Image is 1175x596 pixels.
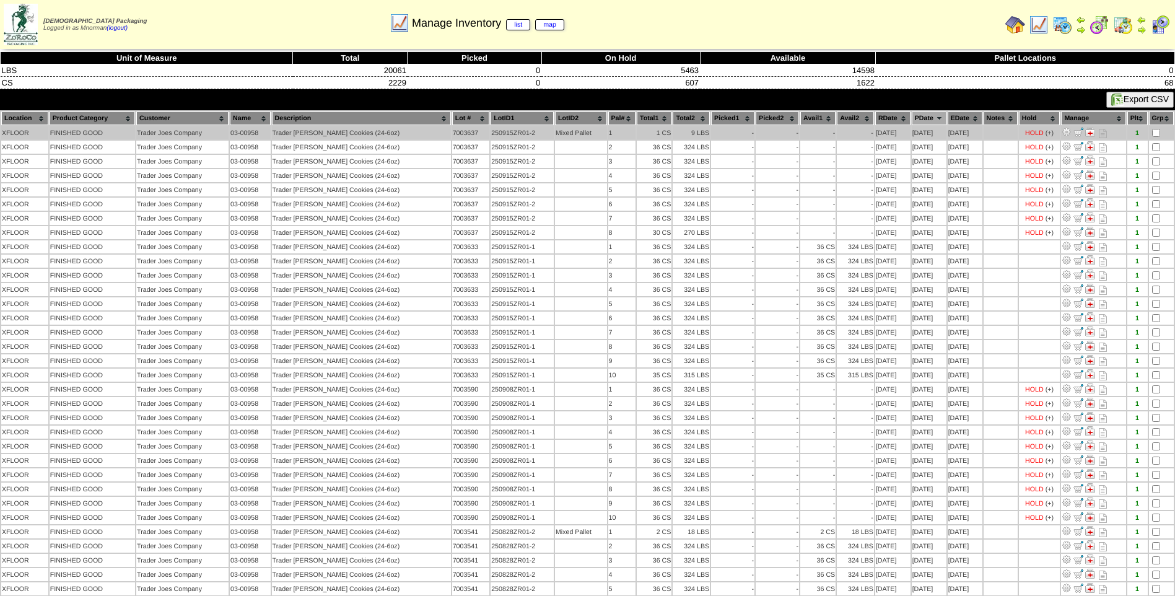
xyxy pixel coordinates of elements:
a: (logout) [107,25,128,32]
img: Manage Hold [1085,426,1095,436]
div: 1 [1128,129,1147,137]
th: Customer [136,112,229,125]
td: FINISHED GOOD [50,155,135,168]
td: [DATE] [948,198,982,211]
img: Move [1073,383,1083,393]
th: RDate [875,112,911,125]
td: 250915ZR01-2 [491,126,554,139]
img: Move [1073,312,1083,322]
td: - [711,169,754,182]
img: Move [1073,213,1083,222]
img: arrowright.gif [1137,25,1147,35]
td: 250915ZR01-2 [491,141,554,154]
td: FINISHED GOOD [50,198,135,211]
img: line_graph.gif [1029,15,1049,35]
td: XFLOOR [1,212,48,225]
img: arrowright.gif [1076,25,1086,35]
img: Manage Hold [1085,512,1095,522]
td: Trader Joes Company [136,155,229,168]
img: Adjust [1062,184,1072,194]
th: Hold [1019,112,1060,125]
td: 03-00958 [230,141,270,154]
td: - [756,126,799,139]
img: Move [1073,255,1083,265]
img: Move [1073,398,1083,408]
td: [DATE] [912,169,946,182]
img: Move [1073,369,1083,379]
td: 4 [608,169,636,182]
th: Product Category [50,112,135,125]
td: 607 [541,77,700,89]
img: Adjust [1062,326,1072,336]
th: Description [272,112,451,125]
td: [DATE] [948,155,982,168]
img: Manage Hold [1085,440,1095,450]
td: [DATE] [912,155,946,168]
td: 03-00958 [230,155,270,168]
td: 7003637 [452,212,490,225]
td: - [756,141,799,154]
img: Manage Hold [1085,255,1095,265]
td: LBS [1,64,293,77]
a: list [506,19,530,30]
i: Note [1099,143,1107,152]
img: Adjust [1062,312,1072,322]
th: Picked2 [756,112,799,125]
td: 0 [408,64,541,77]
td: 2229 [293,77,408,89]
td: Trader [PERSON_NAME] Cookies (24-6oz) [272,126,451,139]
img: Manage Hold [1085,554,1095,564]
td: [DATE] [912,183,946,196]
span: [DEMOGRAPHIC_DATA] Packaging [43,18,147,25]
td: 1 [608,126,636,139]
td: 9 LBS [673,126,710,139]
td: 250915ZR01-2 [491,212,554,225]
td: [DATE] [948,141,982,154]
th: Pallet Locations [876,52,1175,64]
th: On Hold [541,52,700,64]
td: - [800,141,836,154]
img: Adjust [1062,270,1072,279]
td: [DATE] [912,126,946,139]
img: zoroco-logo-small.webp [4,4,38,45]
td: 7003637 [452,141,490,154]
div: HOLD [1025,144,1044,151]
td: FINISHED GOOD [50,169,135,182]
div: 1 [1128,201,1147,208]
td: - [756,169,799,182]
img: Manage Hold [1085,469,1095,479]
img: Adjust [1062,526,1072,536]
td: [DATE] [875,141,911,154]
td: 250915ZR01-2 [491,183,554,196]
img: Adjust [1062,569,1072,579]
td: [DATE] [912,198,946,211]
td: 7003637 [452,183,490,196]
img: Adjust [1062,369,1072,379]
td: [DATE] [875,198,911,211]
td: 250915ZR01-2 [491,155,554,168]
th: Pal# [608,112,636,125]
img: Manage Hold [1085,326,1095,336]
img: Manage Hold [1085,369,1095,379]
td: [DATE] [948,183,982,196]
td: 324 LBS [673,155,710,168]
img: Move [1073,127,1083,137]
td: - [800,155,836,168]
img: Move [1073,270,1083,279]
img: home.gif [1005,15,1025,35]
img: Manage Hold [1085,213,1095,222]
i: Note [1099,129,1107,138]
img: Move [1073,497,1083,507]
img: Adjust [1062,255,1072,265]
th: Avail2 [837,112,874,125]
img: arrowleft.gif [1137,15,1147,25]
img: Manage Hold [1085,569,1095,579]
img: Adjust [1062,512,1072,522]
td: - [837,169,874,182]
img: Adjust [1062,554,1072,564]
td: - [837,198,874,211]
img: Move [1073,455,1083,465]
img: Manage Hold [1085,455,1095,465]
th: Lot # [452,112,490,125]
div: (+) [1046,186,1054,194]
